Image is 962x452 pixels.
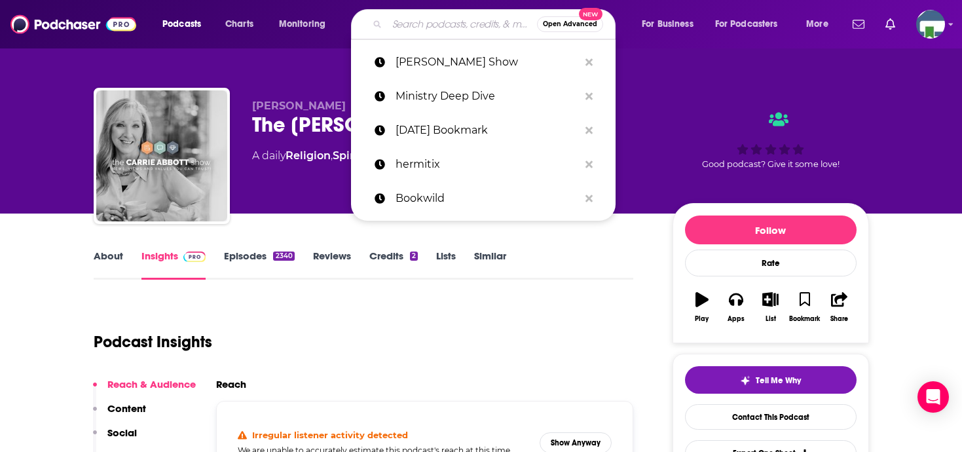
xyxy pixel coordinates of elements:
[715,15,778,33] span: For Podcasters
[224,250,294,280] a: Episodes2340
[363,9,628,39] div: Search podcasts, credits, & more...
[788,284,822,331] button: Bookmark
[331,149,333,162] span: ,
[107,402,146,415] p: Content
[728,315,745,323] div: Apps
[702,159,840,169] span: Good podcast? Give it some love!
[695,315,709,323] div: Play
[410,252,418,261] div: 2
[797,14,845,35] button: open menu
[436,250,456,280] a: Lists
[286,149,331,162] a: Religion
[252,430,408,440] h4: Irregular listener activity detected
[766,315,776,323] div: List
[141,250,206,280] a: InsightsPodchaser Pro
[351,79,616,113] a: Ministry Deep Dive
[153,14,218,35] button: open menu
[273,252,294,261] div: 2340
[225,15,253,33] span: Charts
[93,426,137,451] button: Social
[217,14,261,35] a: Charts
[719,284,753,331] button: Apps
[313,250,351,280] a: Reviews
[916,10,945,39] button: Show profile menu
[396,181,579,216] p: Bookwild
[740,375,750,386] img: tell me why sparkle
[333,149,393,162] a: Spirituality
[789,315,820,323] div: Bookmark
[94,250,123,280] a: About
[685,250,857,276] div: Rate
[270,14,342,35] button: open menu
[916,10,945,39] span: Logged in as KCMedia
[351,181,616,216] a: Bookwild
[279,15,325,33] span: Monitoring
[252,148,583,164] div: A daily podcast
[830,315,848,323] div: Share
[351,45,616,79] a: [PERSON_NAME] Show
[753,284,787,331] button: List
[369,250,418,280] a: Credits2
[396,45,579,79] p: Carrie Abbott Show
[107,426,137,439] p: Social
[685,366,857,394] button: tell me why sparkleTell Me Why
[96,90,227,221] img: The Carrie Abbott Show
[351,147,616,181] a: hermitix
[216,378,246,390] h2: Reach
[806,15,828,33] span: More
[10,12,136,37] img: Podchaser - Follow, Share and Rate Podcasts
[579,8,602,20] span: New
[822,284,856,331] button: Share
[396,147,579,181] p: hermitix
[183,252,206,262] img: Podchaser Pro
[474,250,506,280] a: Similar
[396,79,579,113] p: Ministry Deep Dive
[252,100,346,112] span: [PERSON_NAME]
[756,375,801,386] span: Tell Me Why
[351,113,616,147] a: [DATE] Bookmark
[685,216,857,244] button: Follow
[107,378,196,390] p: Reach & Audience
[93,402,146,426] button: Content
[880,13,900,35] a: Show notifications dropdown
[93,378,196,402] button: Reach & Audience
[543,21,597,28] span: Open Advanced
[633,14,710,35] button: open menu
[707,14,797,35] button: open menu
[917,381,949,413] div: Open Intercom Messenger
[916,10,945,39] img: User Profile
[642,15,694,33] span: For Business
[396,113,579,147] p: Wednesday Bookmark
[162,15,201,33] span: Podcasts
[685,284,719,331] button: Play
[673,100,869,181] div: Good podcast? Give it some love!
[685,404,857,430] a: Contact This Podcast
[387,14,537,35] input: Search podcasts, credits, & more...
[847,13,870,35] a: Show notifications dropdown
[94,332,212,352] h1: Podcast Insights
[537,16,603,32] button: Open AdvancedNew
